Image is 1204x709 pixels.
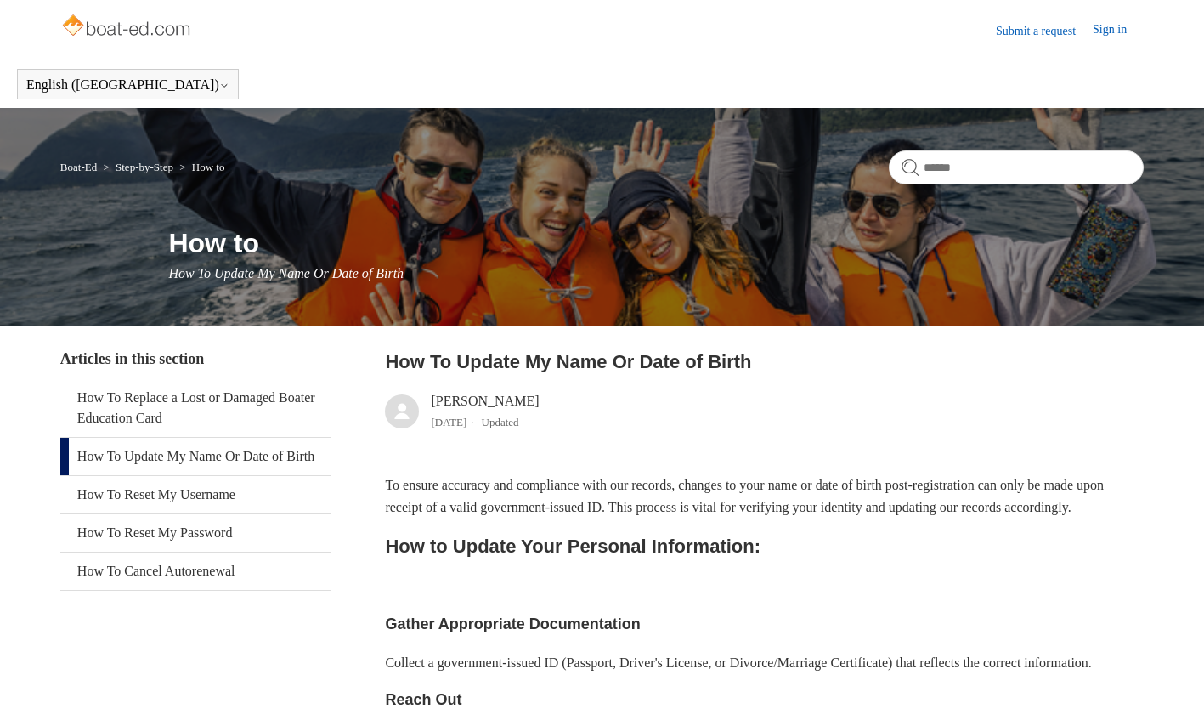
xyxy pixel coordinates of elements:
input: Search [889,150,1144,184]
img: Boat-Ed Help Center home page [60,10,195,44]
li: Updated [482,416,519,428]
a: How to [192,161,225,173]
span: How To Update My Name Or Date of Birth [168,266,404,281]
h2: How To Update My Name Or Date of Birth [385,348,1144,376]
h3: Gather Appropriate Documentation [385,612,1144,637]
p: To ensure accuracy and compliance with our records, changes to your name or date of birth post-re... [385,474,1144,518]
a: Submit a request [996,22,1093,40]
div: [PERSON_NAME] [431,391,539,432]
a: How To Reset My Username [60,476,331,513]
a: How To Cancel Autorenewal [60,553,331,590]
a: Boat-Ed [60,161,97,173]
li: Boat-Ed [60,161,100,173]
h1: How to [168,223,1144,264]
li: Step-by-Step [99,161,176,173]
time: 04/08/2025, 11:33 [431,416,466,428]
a: How To Reset My Password [60,514,331,552]
span: Articles in this section [60,350,204,367]
a: How To Replace a Lost or Damaged Boater Education Card [60,379,331,437]
li: How to [176,161,224,173]
a: Sign in [1093,20,1144,41]
p: Collect a government-issued ID (Passport, Driver's License, or Divorce/Marriage Certificate) that... [385,652,1144,674]
a: Step-by-Step [116,161,173,173]
a: How To Update My Name Or Date of Birth [60,438,331,475]
h2: How to Update Your Personal Information: [385,531,1144,561]
button: English ([GEOGRAPHIC_DATA]) [26,77,229,93]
